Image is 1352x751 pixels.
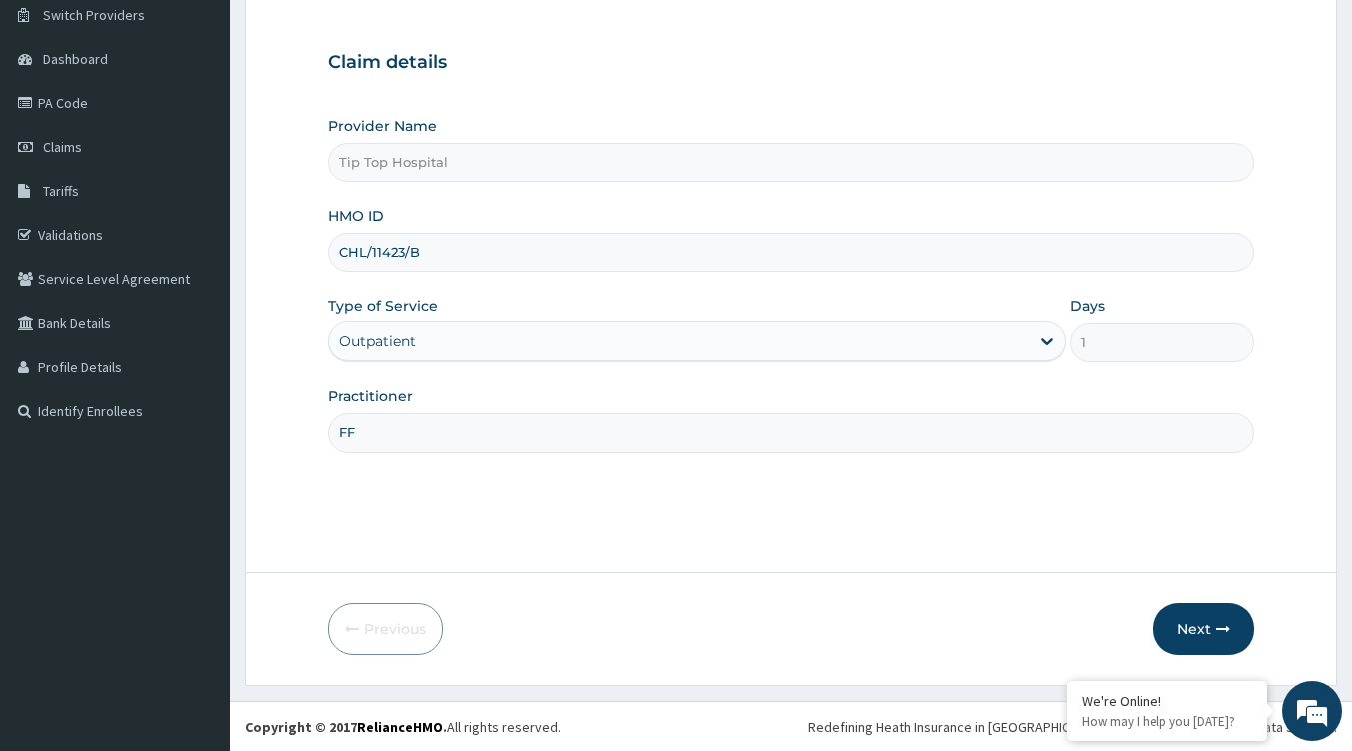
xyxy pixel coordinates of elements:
[43,138,82,156] span: Claims
[37,100,81,150] img: d_794563401_company_1708531726252_794563401
[1082,692,1252,710] div: We're Online!
[43,6,145,24] span: Switch Providers
[116,252,276,454] span: We're online!
[808,717,1337,737] div: Redefining Heath Insurance in [GEOGRAPHIC_DATA] using Telemedicine and Data Science!
[339,331,416,351] div: Outpatient
[245,718,447,736] strong: Copyright © 2017 .
[328,52,1254,74] h3: Claim details
[328,603,443,655] button: Previous
[328,116,437,136] label: Provider Name
[328,10,376,58] div: Minimize live chat window
[10,546,381,616] textarea: Type your message and hit 'Enter'
[1082,713,1252,730] p: How may I help you today?
[328,206,384,226] label: HMO ID
[43,50,108,68] span: Dashboard
[43,182,79,200] span: Tariffs
[328,296,438,316] label: Type of Service
[357,718,443,736] a: RelianceHMO
[328,233,1254,272] input: Enter HMO ID
[1070,296,1105,316] label: Days
[104,112,336,138] div: Chat with us now
[328,386,413,406] label: Practitioner
[1153,603,1254,655] button: Next
[328,413,1254,452] input: Enter Name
